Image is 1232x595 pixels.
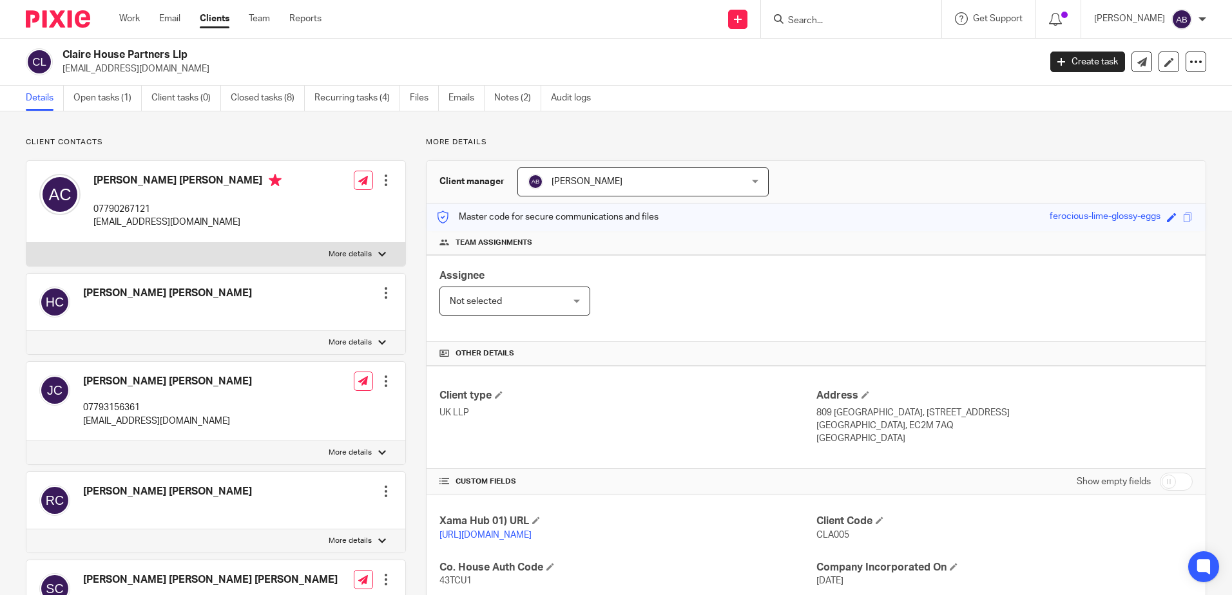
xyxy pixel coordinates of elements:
h4: Client type [439,389,816,402]
p: [EMAIL_ADDRESS][DOMAIN_NAME] [83,415,252,428]
h4: [PERSON_NAME] [PERSON_NAME] [83,287,252,300]
h4: CUSTOM FIELDS [439,477,816,487]
p: [GEOGRAPHIC_DATA], EC2M 7AQ [816,419,1193,432]
img: svg%3E [26,48,53,75]
p: [EMAIL_ADDRESS][DOMAIN_NAME] [63,62,1031,75]
p: 07793156361 [83,401,252,414]
span: CLA005 [816,531,849,540]
img: svg%3E [39,174,81,215]
p: More details [329,249,372,260]
a: Create task [1050,52,1125,72]
i: Primary [269,174,282,187]
img: Pixie [26,10,90,28]
h4: Xama Hub 01) URL [439,515,816,528]
a: Client tasks (0) [151,86,221,111]
p: 07790267121 [93,203,282,216]
a: Details [26,86,64,111]
h4: Co. House Auth Code [439,561,816,574]
p: Client contacts [26,137,406,147]
label: Show empty fields [1077,475,1151,488]
h4: Address [816,389,1193,402]
img: svg%3E [39,375,70,406]
h2: Claire House Partners Llp [63,48,837,62]
span: [PERSON_NAME] [552,177,622,186]
a: Closed tasks (8) [231,86,305,111]
p: [PERSON_NAME] [1094,12,1165,25]
a: Recurring tasks (4) [314,86,400,111]
img: svg%3E [39,485,70,516]
p: 809 [GEOGRAPHIC_DATA], [STREET_ADDRESS] [816,406,1193,419]
a: Files [410,86,439,111]
a: Audit logs [551,86,601,111]
a: Team [249,12,270,25]
span: Get Support [973,14,1023,23]
img: svg%3E [1171,9,1192,30]
span: Assignee [439,270,485,281]
p: Master code for secure communications and files [436,211,659,223]
a: Open tasks (1) [73,86,142,111]
p: [EMAIL_ADDRESS][DOMAIN_NAME] [93,216,282,229]
span: [DATE] [816,576,843,585]
p: UK LLP [439,406,816,419]
a: Reports [289,12,322,25]
h4: [PERSON_NAME] [PERSON_NAME] [93,174,282,190]
div: ferocious-lime-glossy-eggs [1050,210,1160,225]
h4: Company Incorporated On [816,561,1193,574]
span: Team assignments [456,238,532,248]
a: Notes (2) [494,86,541,111]
span: 43TCU1 [439,576,472,585]
p: More details [329,448,372,458]
h4: Client Code [816,515,1193,528]
a: Emails [448,86,485,111]
span: Other details [456,348,514,359]
p: More details [426,137,1206,147]
h4: [PERSON_NAME] [PERSON_NAME] [83,485,252,498]
h4: [PERSON_NAME] [PERSON_NAME] [PERSON_NAME] [83,573,338,587]
p: More details [329,337,372,348]
p: More details [329,536,372,546]
a: Email [159,12,180,25]
a: Clients [200,12,229,25]
img: svg%3E [528,174,543,189]
img: svg%3E [39,287,70,317]
a: [URL][DOMAIN_NAME] [439,531,532,540]
p: [GEOGRAPHIC_DATA] [816,432,1193,445]
h4: [PERSON_NAME] [PERSON_NAME] [83,375,252,388]
input: Search [787,15,903,27]
h3: Client manager [439,175,505,188]
span: Not selected [450,297,502,306]
a: Work [119,12,140,25]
